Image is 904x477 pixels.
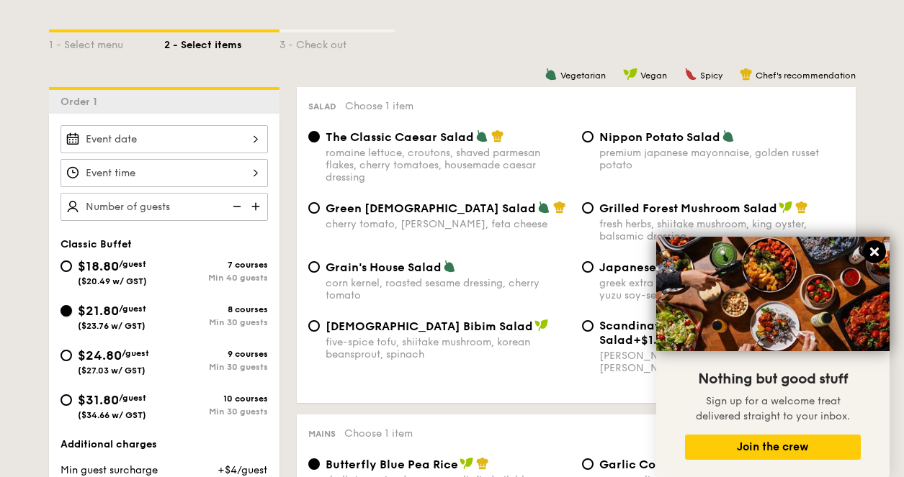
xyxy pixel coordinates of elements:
[246,193,268,220] img: icon-add.58712e84.svg
[164,349,268,359] div: 9 courses
[491,130,504,142] img: icon-chef-hat.a58ddaea.svg
[656,237,890,351] img: DSC07876-Edit02-Large.jpeg
[475,130,488,142] img: icon-vegetarian.fe4039eb.svg
[119,259,146,269] span: /guest
[78,392,119,408] span: $31.80
[308,320,320,332] input: [DEMOGRAPHIC_DATA] Bibim Saladfive-spice tofu, shiitake mushroom, korean beansprout, spinach
[685,435,861,460] button: Join the crew
[308,458,320,470] input: Butterfly Blue Pea Riceshallots, coriander, supergarlicfied oil, blue pea flower
[698,371,848,388] span: Nothing but good stuff
[640,71,667,81] span: Vegan
[61,96,103,108] span: Order 1
[476,457,489,470] img: icon-chef-hat.a58ddaea.svg
[49,32,164,53] div: 1 - Select menu
[78,347,122,363] span: $24.80
[599,260,738,274] span: Japanese Broccoli Slaw
[61,193,268,221] input: Number of guests
[460,457,474,470] img: icon-vegan.f8ff3823.svg
[582,320,594,332] input: Scandinavian Avocado Prawn Salad+$1.00[PERSON_NAME], [PERSON_NAME], [PERSON_NAME], red onion
[61,350,72,361] input: $24.80/guest($27.03 w/ GST)9 coursesMin 30 guests
[164,317,268,327] div: Min 30 guests
[700,71,722,81] span: Spicy
[560,71,606,81] span: Vegetarian
[326,218,570,230] div: cherry tomato, [PERSON_NAME], feta cheese
[582,458,594,470] input: Garlic Confit Aglio Oliosuper garlicfied oil, slow baked cherry tomatoes, garden fresh thyme
[537,201,550,214] img: icon-vegetarian.fe4039eb.svg
[553,201,566,214] img: icon-chef-hat.a58ddaea.svg
[61,305,72,317] input: $21.80/guest($23.76 w/ GST)8 coursesMin 30 guests
[599,319,774,347] span: Scandinavian Avocado Prawn Salad
[61,437,268,452] div: Additional charges
[308,202,320,214] input: Green [DEMOGRAPHIC_DATA] Saladcherry tomato, [PERSON_NAME], feta cheese
[599,277,844,301] div: greek extra virgin olive oil, kizami nori, ginger, yuzu soy-sesame dressing
[119,393,146,403] span: /guest
[225,193,246,220] img: icon-reduce.1d2dbef1.svg
[534,319,549,332] img: icon-vegan.f8ff3823.svg
[308,429,336,439] span: Mains
[599,147,844,171] div: premium japanese mayonnaise, golden russet potato
[164,394,268,404] div: 10 courses
[164,362,268,372] div: Min 30 guests
[326,277,570,301] div: corn kernel, roasted sesame dressing, cherry tomato
[756,71,856,81] span: Chef's recommendation
[582,261,594,273] input: Japanese Broccoli Slawgreek extra virgin olive oil, kizami nori, ginger, yuzu soy-sesame dressing
[779,201,793,214] img: icon-vegan.f8ff3823.svg
[78,365,146,376] span: ($27.03 w/ GST)
[326,458,458,471] span: Butterfly Blue Pea Rice
[599,350,844,374] div: [PERSON_NAME], [PERSON_NAME], [PERSON_NAME], red onion
[326,336,570,360] div: five-spice tofu, shiitake mushroom, korean beansprout, spinach
[326,201,536,215] span: Green [DEMOGRAPHIC_DATA] Salad
[78,276,147,286] span: ($20.49 w/ GST)
[78,258,119,274] span: $18.80
[164,304,268,314] div: 8 courses
[78,410,146,420] span: ($34.66 w/ GST)
[623,68,637,81] img: icon-vegan.f8ff3823.svg
[326,260,442,274] span: Grain's House Salad
[443,260,456,273] img: icon-vegetarian.fe4039eb.svg
[345,100,413,112] span: Choose 1 item
[599,201,777,215] span: Grilled Forest Mushroom Salad
[722,130,735,142] img: icon-vegetarian.fe4039eb.svg
[61,394,72,406] input: $31.80/guest($34.66 w/ GST)10 coursesMin 30 guests
[599,218,844,242] div: fresh herbs, shiitake mushroom, king oyster, balsamic dressing
[326,147,570,183] div: romaine lettuce, croutons, shaved parmesan flakes, cherry tomatoes, housemade caesar dressing
[863,240,886,263] button: Close
[582,202,594,214] input: Grilled Forest Mushroom Saladfresh herbs, shiitake mushroom, king oyster, balsamic dressing
[326,130,474,144] span: The Classic Caesar Salad
[61,159,268,187] input: Event time
[344,427,413,440] span: Choose 1 item
[78,303,119,319] span: $21.80
[599,458,735,471] span: Garlic Confit Aglio Olio
[279,32,395,53] div: 3 - Check out
[78,321,146,331] span: ($23.76 w/ GST)
[164,260,268,270] div: 7 courses
[61,464,158,476] span: Min guest surcharge
[119,304,146,314] span: /guest
[164,32,279,53] div: 2 - Select items
[696,395,850,422] span: Sign up for a welcome treat delivered straight to your inbox.
[633,333,671,347] span: +$1.00
[61,238,132,250] span: Classic Buffet
[582,131,594,142] input: Nippon Potato Saladpremium japanese mayonnaise, golden russet potato
[740,68,753,81] img: icon-chef-hat.a58ddaea.svg
[218,464,267,476] span: +$4/guest
[795,201,808,214] img: icon-chef-hat.a58ddaea.svg
[599,130,720,144] span: Nippon Potato Salad
[308,131,320,142] input: The Classic Caesar Saladromaine lettuce, croutons, shaved parmesan flakes, cherry tomatoes, house...
[308,101,336,112] span: Salad
[61,125,268,153] input: Event date
[61,260,72,272] input: $18.80/guest($20.49 w/ GST)7 coursesMin 40 guests
[164,406,268,417] div: Min 30 guests
[164,273,268,283] div: Min 40 guests
[326,319,533,333] span: [DEMOGRAPHIC_DATA] Bibim Salad
[122,348,149,358] span: /guest
[684,68,697,81] img: icon-spicy.37a8142b.svg
[308,261,320,273] input: Grain's House Saladcorn kernel, roasted sesame dressing, cherry tomato
[545,68,558,81] img: icon-vegetarian.fe4039eb.svg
